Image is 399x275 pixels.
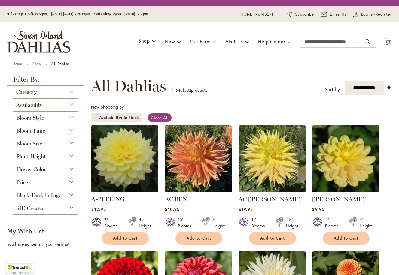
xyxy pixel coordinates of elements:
[295,11,314,17] span: Subscribe
[138,37,150,44] span: Shop
[16,153,46,160] span: Plant Height
[104,217,121,229] div: 7" Blooms
[190,38,210,45] span: Our Farm
[287,11,314,17] a: Subscribe
[91,196,125,203] a: A-PEELING
[312,196,366,203] a: [PERSON_NAME]
[16,192,61,199] span: Black/Dark Foliage
[239,188,306,193] a: AC Jeri
[91,125,158,192] img: A-Peeling
[16,140,42,147] span: Bloom Size
[226,38,243,45] span: Visit Us
[249,232,296,245] button: Add to Cart
[165,125,232,192] img: AC BEN
[7,76,84,86] strong: Filter By:
[321,11,347,17] a: Email Us
[7,226,44,235] strong: My Wish List
[148,113,172,122] a: Clear All
[323,232,370,245] button: Add to Cart
[184,87,191,93] span: 382
[16,102,42,108] span: Availability
[175,87,180,93] span: 64
[365,37,370,47] button: Search
[312,206,324,212] span: $9.95
[334,236,358,241] span: Add to Cart
[165,206,179,212] span: $10.95
[16,127,45,134] span: Bloom Time
[91,104,124,110] span: Now Shopping by
[258,38,285,45] span: Help Center
[172,87,174,93] span: 1
[353,11,392,17] a: Log In/Register
[361,11,392,17] span: Log In/Register
[286,217,298,229] div: 4½' Height
[360,217,372,229] div: 4' Height
[178,217,195,229] div: 10" Blooms
[325,217,342,229] div: 4" Blooms
[7,241,87,247] div: You have no items in your wish list.
[96,12,148,16] span: Gift Shop Open - [DATE] 10-3pm
[239,125,306,192] img: AC Jeri
[113,236,138,241] span: Add to Cart
[51,61,70,66] strong: All Dahlias
[260,236,285,241] span: Add to Cart
[165,196,187,203] a: AC BEN
[312,125,379,192] img: AHOY MATEY
[32,61,41,66] a: Shop
[151,115,169,121] span: Clear All
[99,115,124,121] span: Availability
[187,236,211,241] span: Add to Cart
[102,232,149,245] button: Add to Cart
[165,188,232,193] a: AC BEN
[16,179,28,186] span: Price
[16,89,37,95] span: Category
[124,115,139,121] div: In Stock
[239,196,302,203] a: AC [PERSON_NAME]
[175,232,222,245] button: Add to Cart
[312,188,379,193] a: AHOY MATEY
[6,264,34,275] div: TrustedSite Certified
[239,206,253,212] span: $19.95
[139,217,151,229] div: 4½' Height
[13,61,22,66] a: Home
[91,206,106,212] span: $12.95
[325,84,341,95] label: Sort by:
[16,115,44,121] span: Bloom Style
[94,116,98,119] a: Remove Availability In Stock
[91,77,166,95] span: All Dahlias
[7,31,70,53] a: store logo
[16,166,46,173] span: Flower Color
[172,85,207,95] p: - of products
[330,11,347,17] span: Email Us
[237,11,273,17] a: [PHONE_NUMBER]
[251,217,268,229] div: 11" Blooms
[165,38,175,45] span: New
[212,217,225,229] div: 4' Height
[7,12,96,16] span: Gift Shop & Office Open - [DATE]-[DATE] 9-4:30pm /
[16,205,45,211] span: SID Created
[91,188,158,193] a: A-Peeling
